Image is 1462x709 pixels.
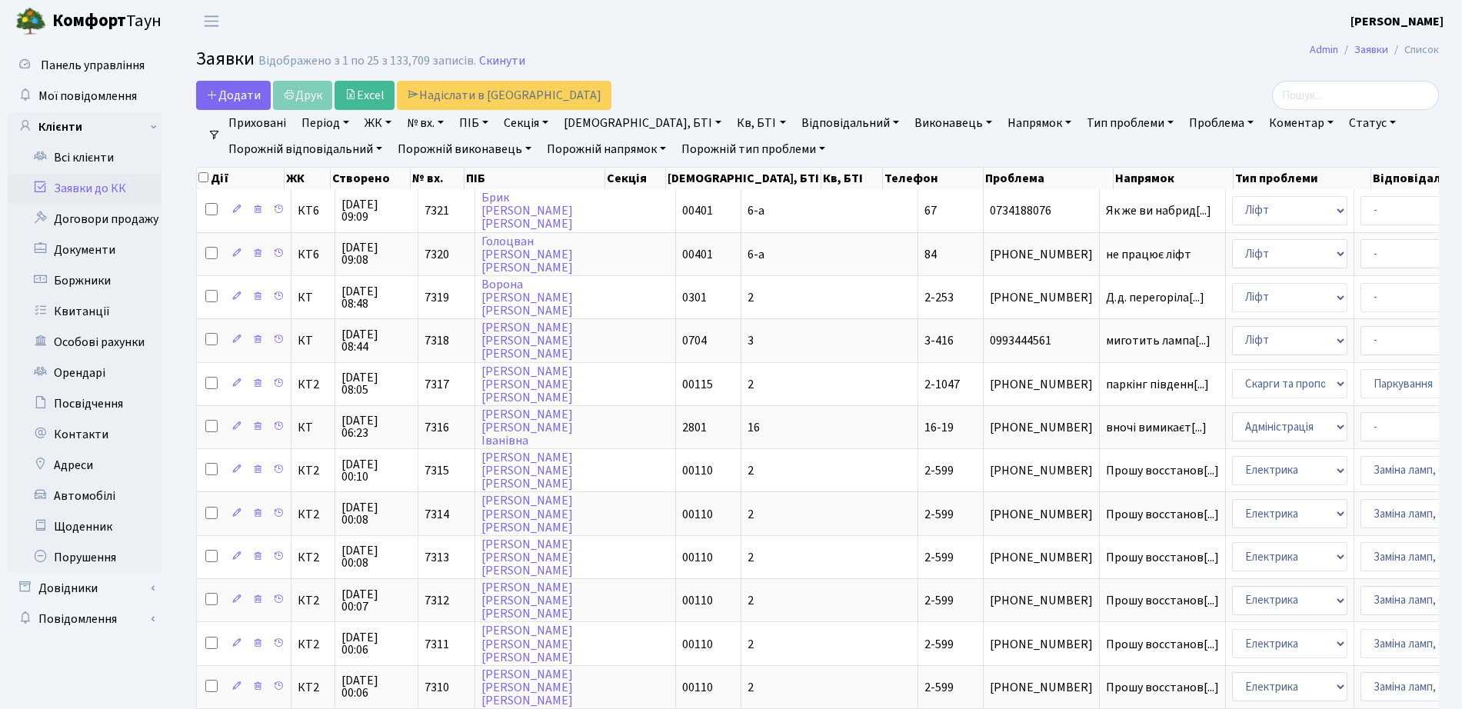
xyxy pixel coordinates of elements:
a: [PERSON_NAME][PERSON_NAME][PERSON_NAME] [481,536,573,579]
li: Список [1388,42,1439,58]
span: [PHONE_NUMBER] [990,248,1093,261]
a: Контакти [8,419,162,450]
span: 0301 [682,289,707,306]
span: 6-а [748,246,764,263]
a: Ворона[PERSON_NAME][PERSON_NAME] [481,276,573,319]
span: Панель управління [41,57,145,74]
span: 3 [748,332,754,349]
button: Переключити навігацію [192,8,231,34]
span: [PHONE_NUMBER] [990,464,1093,477]
span: Прошу восстанов[...] [1106,636,1219,653]
a: Заявки до КК [8,173,162,204]
a: Порожній виконавець [391,136,538,162]
a: [PERSON_NAME][PERSON_NAME][PERSON_NAME] [481,449,573,492]
span: 2 [748,679,754,696]
img: logo.png [15,6,46,37]
span: [PHONE_NUMBER] [990,421,1093,434]
a: Кв, БТІ [731,110,791,136]
a: Всі клієнти [8,142,162,173]
span: 00401 [682,202,713,219]
span: 00110 [682,636,713,653]
span: 7312 [425,592,449,609]
span: [PHONE_NUMBER] [990,594,1093,607]
th: Напрямок [1114,168,1234,189]
span: [DATE] 00:07 [341,588,411,613]
span: КТ2 [298,464,328,477]
a: Тип проблеми [1081,110,1180,136]
a: ПІБ [453,110,495,136]
a: Admin [1310,42,1338,58]
th: Кв, БТІ [821,168,882,189]
span: 00110 [682,506,713,523]
span: Прошу восстанов[...] [1106,462,1219,479]
th: Телефон [883,168,984,189]
a: Панель управління [8,50,162,81]
span: 7321 [425,202,449,219]
span: КТ2 [298,638,328,651]
span: Додати [206,87,261,104]
a: Посвідчення [8,388,162,419]
span: 7310 [425,679,449,696]
a: Адреси [8,450,162,481]
span: Як же ви набрид[...] [1106,202,1211,219]
a: Документи [8,235,162,265]
th: ПІБ [465,168,605,189]
span: Прошу восстанов[...] [1106,679,1219,696]
span: 2-253 [924,289,954,306]
span: [DATE] 00:08 [341,544,411,569]
a: [PERSON_NAME][PERSON_NAME][PERSON_NAME] [481,363,573,406]
th: № вх. [411,168,465,189]
span: [DATE] 08:44 [341,328,411,353]
span: КТ2 [298,594,328,607]
div: Відображено з 1 по 25 з 133,709 записів. [258,54,476,68]
span: 00115 [682,376,713,393]
span: 2-599 [924,549,954,566]
span: 7316 [425,419,449,436]
a: Excel [335,81,395,110]
span: 2 [748,636,754,653]
span: КТ2 [298,508,328,521]
span: КТ2 [298,378,328,391]
span: 7313 [425,549,449,566]
a: [PERSON_NAME] [1350,12,1444,31]
span: [PHONE_NUMBER] [990,638,1093,651]
a: [PERSON_NAME][PERSON_NAME][PERSON_NAME] [481,666,573,709]
b: Комфорт [52,8,126,33]
span: 3-416 [924,332,954,349]
a: Особові рахунки [8,327,162,358]
a: Боржники [8,265,162,296]
a: [PERSON_NAME][PERSON_NAME][PERSON_NAME] [481,319,573,362]
span: 7317 [425,376,449,393]
span: КТ2 [298,681,328,694]
a: Клієнти [8,112,162,142]
span: [DATE] 00:06 [341,631,411,656]
span: 2-599 [924,636,954,653]
span: [DATE] 00:10 [341,458,411,483]
span: паркінг південн[...] [1106,376,1209,393]
span: 16 [748,419,760,436]
a: Проблема [1183,110,1260,136]
span: 7311 [425,636,449,653]
span: 00401 [682,246,713,263]
span: 7318 [425,332,449,349]
span: миготить лампа[...] [1106,332,1211,349]
span: Заявки [196,45,255,72]
a: Брик[PERSON_NAME][PERSON_NAME] [481,189,573,232]
a: Порожній відповідальний [222,136,388,162]
th: [DEMOGRAPHIC_DATA], БТІ [666,168,821,189]
span: [PHONE_NUMBER] [990,551,1093,564]
a: № вх. [401,110,450,136]
span: 7314 [425,506,449,523]
span: 2-599 [924,679,954,696]
span: [PHONE_NUMBER] [990,378,1093,391]
span: 00110 [682,549,713,566]
a: Додати [196,81,271,110]
span: 84 [924,246,937,263]
span: Прошу восстанов[...] [1106,506,1219,523]
span: [DATE] 09:09 [341,198,411,223]
span: Прошу восстанов[...] [1106,549,1219,566]
span: [DATE] 00:08 [341,501,411,526]
a: Статус [1343,110,1402,136]
span: 0993444561 [990,335,1093,347]
span: 2 [748,289,754,306]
